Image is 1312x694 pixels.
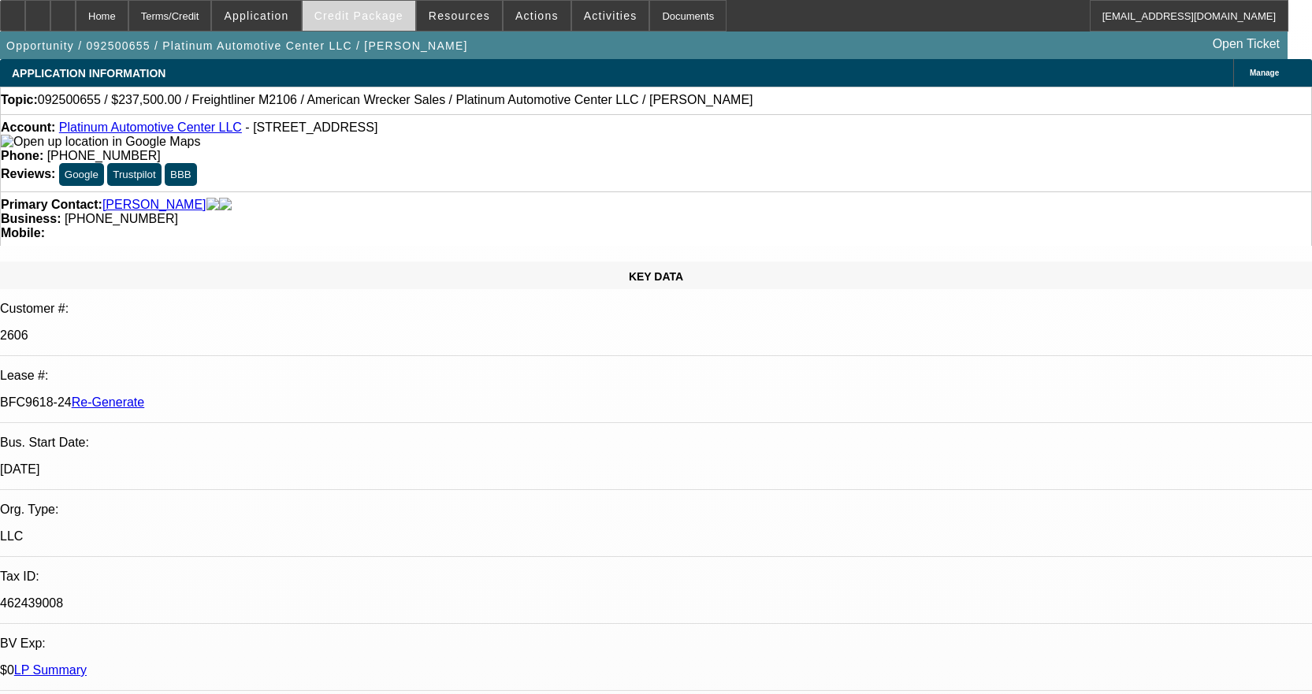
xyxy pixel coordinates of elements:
img: linkedin-icon.png [219,198,232,212]
strong: Mobile: [1,226,45,239]
span: Resources [429,9,490,22]
button: Google [59,163,104,186]
span: Actions [515,9,559,22]
button: Application [212,1,300,31]
img: Open up location in Google Maps [1,135,200,149]
a: View Google Maps [1,135,200,148]
a: LP Summary [14,663,87,677]
strong: Business: [1,212,61,225]
span: Activities [584,9,637,22]
span: [PHONE_NUMBER] [65,212,178,225]
span: Opportunity / 092500655 / Platinum Automotive Center LLC / [PERSON_NAME] [6,39,468,52]
button: Actions [504,1,571,31]
a: [PERSON_NAME] [102,198,206,212]
button: BBB [165,163,197,186]
span: Application [224,9,288,22]
span: KEY DATA [629,270,683,283]
strong: Reviews: [1,167,55,180]
span: - [STREET_ADDRESS] [245,121,377,134]
strong: Topic: [1,93,38,107]
strong: Phone: [1,149,43,162]
span: APPLICATION INFORMATION [12,67,165,80]
a: Re-Generate [72,395,145,409]
button: Trustpilot [107,163,161,186]
button: Credit Package [303,1,415,31]
strong: Account: [1,121,55,134]
span: [PHONE_NUMBER] [47,149,161,162]
a: Open Ticket [1206,31,1286,58]
span: Credit Package [314,9,403,22]
strong: Primary Contact: [1,198,102,212]
a: Platinum Automotive Center LLC [59,121,242,134]
span: Manage [1250,69,1279,77]
button: Activities [572,1,649,31]
button: Resources [417,1,502,31]
img: facebook-icon.png [206,198,219,212]
span: 092500655 / $237,500.00 / Freightliner M2106 / American Wrecker Sales / Platinum Automotive Cente... [38,93,753,107]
